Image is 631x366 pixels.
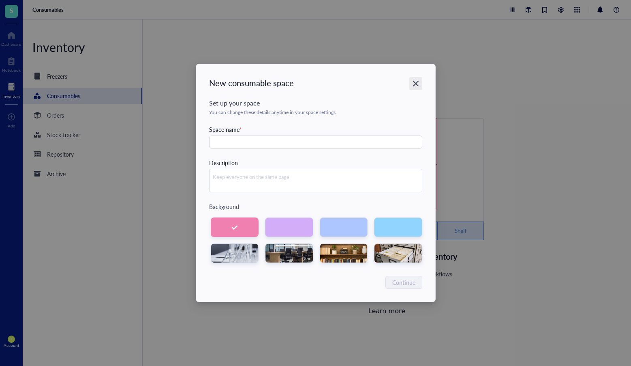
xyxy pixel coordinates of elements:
div: Description [209,158,238,167]
div: Background [209,202,422,211]
div: Space name [209,125,422,134]
span: Close [409,79,422,88]
button: Close [409,77,422,90]
div: You can change these details anytime in your space settings. [209,110,422,115]
button: Continue [385,276,422,289]
div: New consumable space [209,77,422,88]
div: Set up your space [209,98,422,108]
